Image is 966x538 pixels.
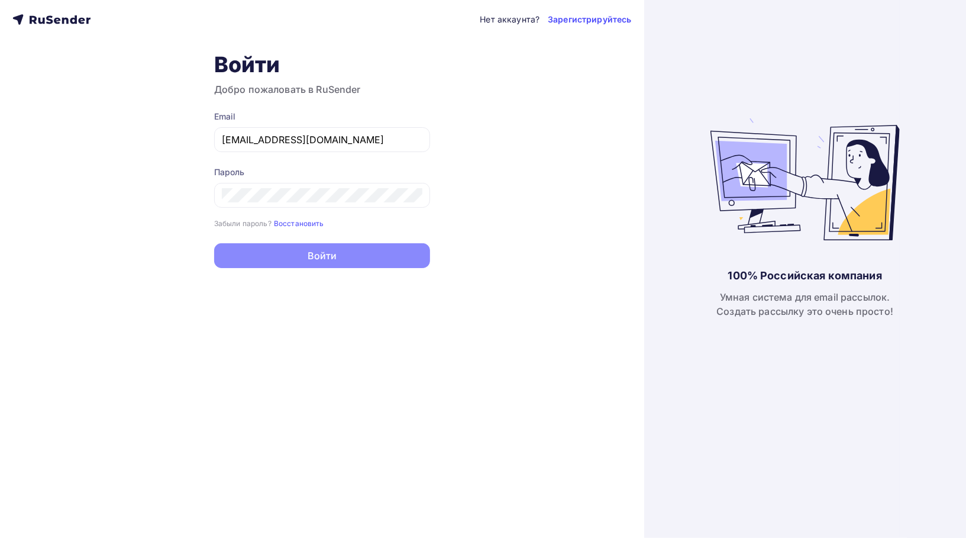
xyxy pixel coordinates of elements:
div: Нет аккаунта? [480,14,539,25]
a: Восстановить [274,218,324,228]
input: Укажите свой email [222,133,422,147]
h3: Добро пожаловать в RuSender [214,82,430,96]
div: Пароль [214,166,430,178]
button: Войти [214,243,430,268]
h1: Войти [214,51,430,78]
small: Восстановить [274,219,324,228]
div: Email [214,111,430,123]
div: 100% Российская компания [728,269,882,283]
a: Зарегистрируйтесь [548,14,631,25]
div: Умная система для email рассылок. Создать рассылку это очень просто! [716,290,893,318]
small: Забыли пароль? [214,219,272,228]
